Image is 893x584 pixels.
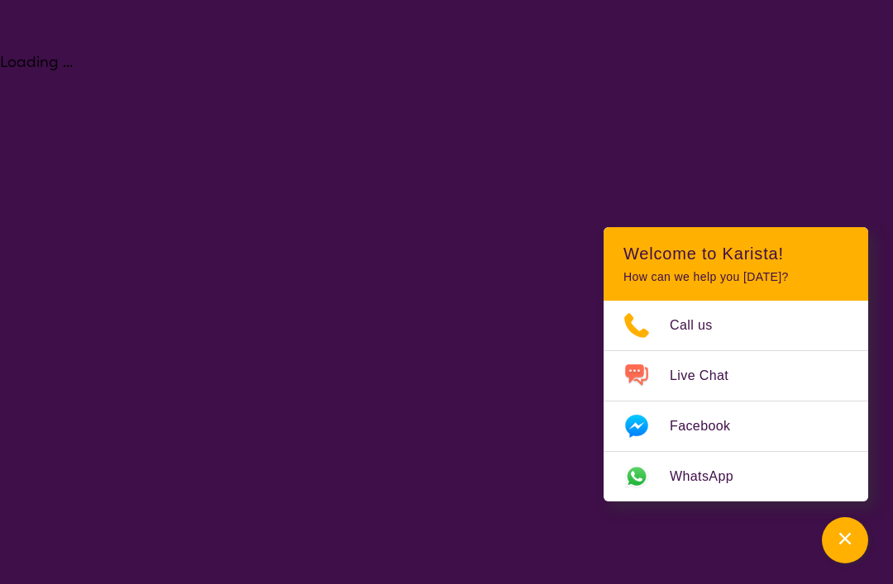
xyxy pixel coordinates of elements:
span: Facebook [670,414,750,439]
button: Channel Menu [822,517,868,563]
a: Web link opens in a new tab. [604,452,868,501]
p: How can we help you [DATE]? [623,270,848,284]
ul: Choose channel [604,301,868,501]
span: Call us [670,313,733,338]
div: Channel Menu [604,227,868,501]
span: WhatsApp [670,464,753,489]
h2: Welcome to Karista! [623,244,848,264]
span: Live Chat [670,363,748,388]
